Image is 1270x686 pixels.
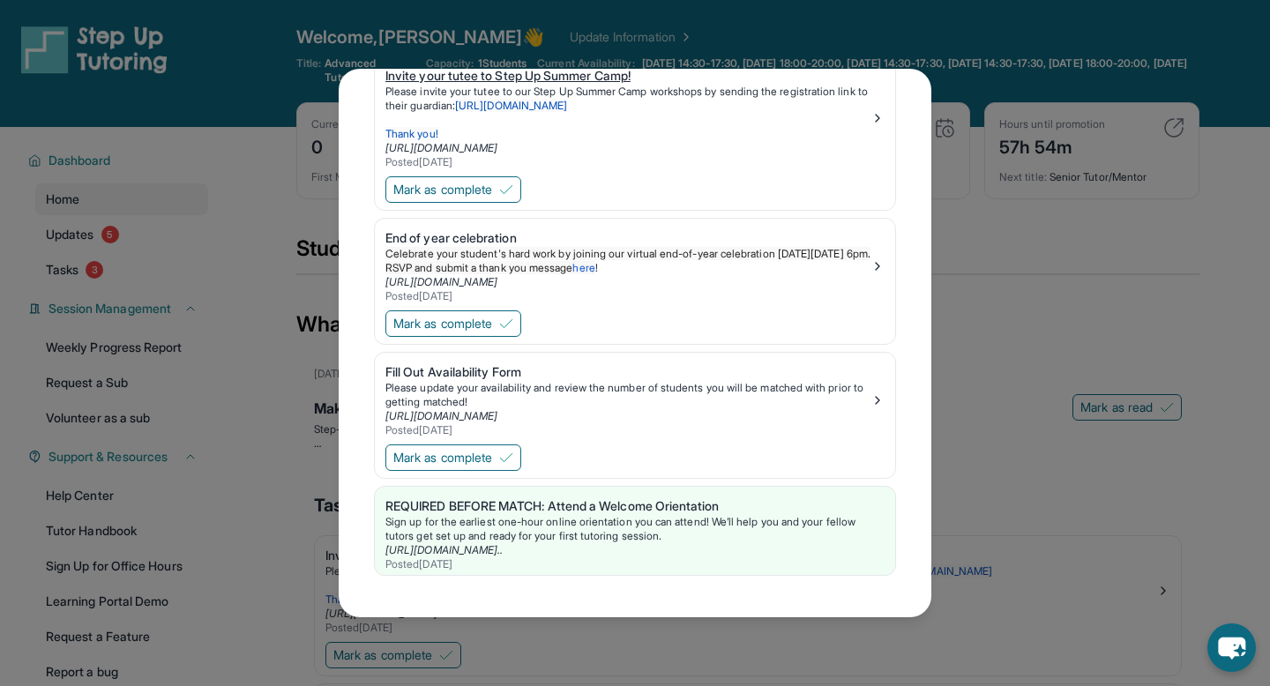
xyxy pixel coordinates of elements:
a: [URL][DOMAIN_NAME] [385,409,497,422]
div: Please update your availability and review the number of students you will be matched with prior ... [385,381,870,409]
a: here [572,261,594,274]
div: Posted [DATE] [385,557,885,571]
div: Sign up for the earliest one-hour online orientation you can attend! We’ll help you and your fell... [385,515,885,543]
a: End of year celebrationCelebrate your student's hard work by joining our virtual end-of-year cele... [375,219,895,307]
div: REQUIRED BEFORE MATCH: Attend a Welcome Orientation [385,497,885,515]
a: REQUIRED BEFORE MATCH: Attend a Welcome OrientationSign up for the earliest one-hour online orien... [375,487,895,575]
button: chat-button [1207,623,1256,672]
div: Invite your tutee to Step Up Summer Camp! [385,67,870,85]
img: Mark as complete [499,183,513,197]
a: Fill Out Availability FormPlease update your availability and review the number of students you w... [375,353,895,441]
p: Please invite your tutee to our Step Up Summer Camp workshops by sending the registration link to... [385,85,870,113]
div: Posted [DATE] [385,155,870,169]
button: Mark as complete [385,444,521,471]
a: [URL][DOMAIN_NAME] [455,99,567,112]
button: Mark as complete [385,176,521,203]
span: Mark as complete [393,181,492,198]
div: Fill Out Availability Form [385,363,870,381]
img: Mark as complete [499,317,513,331]
a: [URL][DOMAIN_NAME] [385,141,497,154]
span: Mark as complete [393,315,492,332]
div: Posted [DATE] [385,423,870,437]
img: Mark as complete [499,451,513,465]
span: Thank you! [385,127,438,140]
a: [URL][DOMAIN_NAME].. [385,543,503,556]
a: [URL][DOMAIN_NAME] [385,275,497,288]
p: ! [385,247,870,275]
div: Posted [DATE] [385,289,870,303]
span: Celebrate your student's hard work by joining our virtual end-of-year celebration [DATE][DATE] 6p... [385,247,873,274]
button: Mark as complete [385,310,521,337]
span: Mark as complete [393,449,492,466]
div: End of year celebration [385,229,870,247]
a: Invite your tutee to Step Up Summer Camp!Please invite your tutee to our Step Up Summer Camp work... [375,56,895,173]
